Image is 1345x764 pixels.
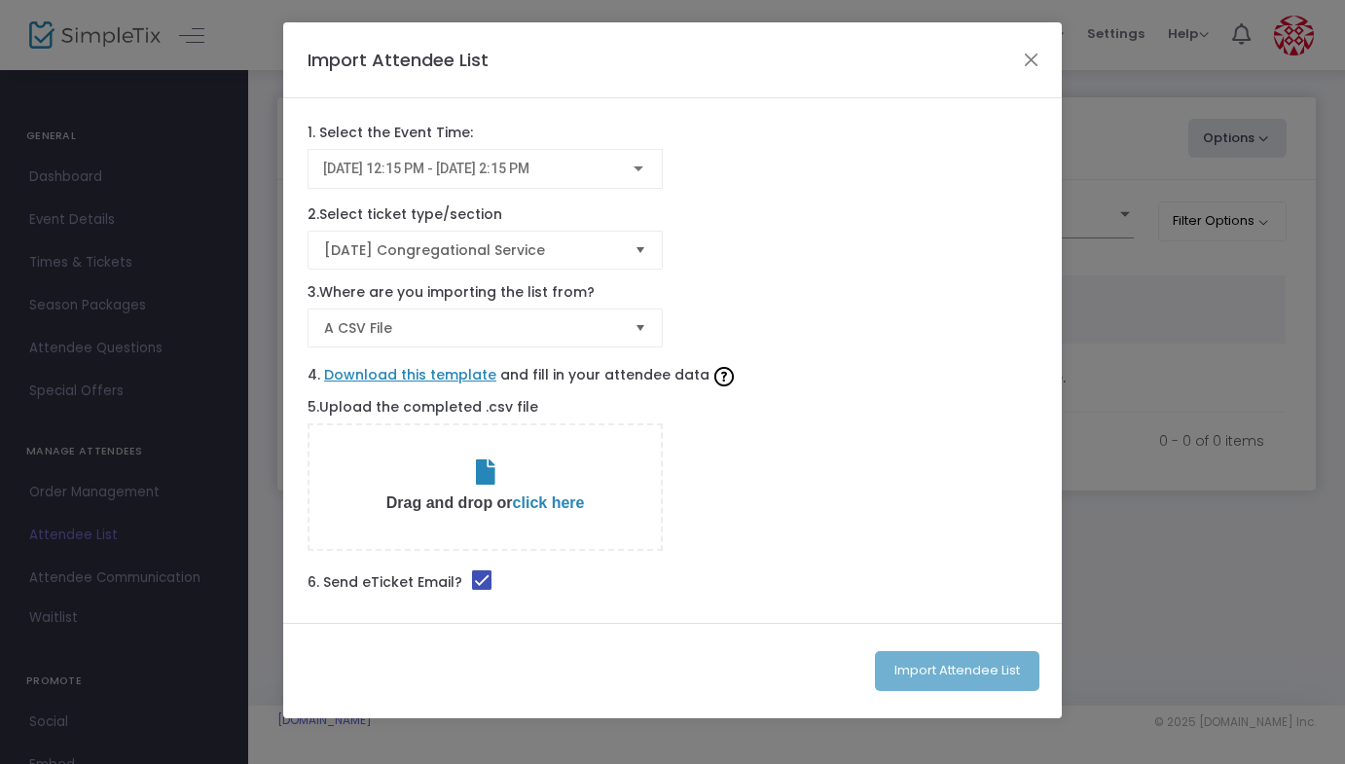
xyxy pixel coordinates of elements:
[627,309,654,346] button: Select
[323,161,529,176] span: [DATE] 12:15 PM - [DATE] 2:15 PM
[319,397,538,417] span: Upload the completed .csv file
[308,204,502,225] label: Select ticket type/section
[1019,47,1044,72] button: Close
[308,572,462,592] span: 6. Send eTicket Email?
[324,318,619,338] span: A CSV File
[308,282,595,303] label: Where are you importing the list from?
[308,47,489,73] h4: Import Attendee List
[308,360,1037,390] label: and fill in your attendee data
[308,204,319,224] span: 2.
[513,494,585,511] span: click here
[308,397,319,417] span: 5.
[308,365,320,385] span: 4.
[308,282,319,302] span: 3.
[627,232,654,269] button: Select
[324,240,619,260] span: [DATE] Congregational Service
[324,365,496,385] a: Download this template
[308,123,473,143] label: 1. Select the Event Time:
[714,367,734,386] img: question-mark
[309,491,661,515] p: Drag and drop or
